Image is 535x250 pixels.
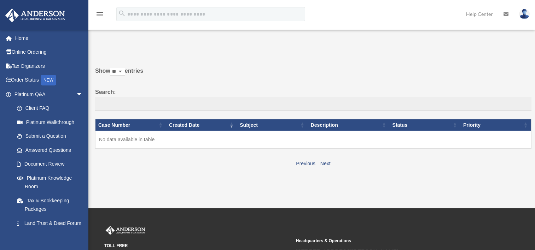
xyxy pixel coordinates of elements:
[10,115,90,129] a: Platinum Walkthrough
[10,216,90,230] a: Land Trust & Deed Forum
[460,119,531,131] th: Priority: activate to sort column ascending
[5,31,94,45] a: Home
[95,12,104,18] a: menu
[308,119,390,131] th: Description: activate to sort column ascending
[95,97,531,111] input: Search:
[41,75,56,85] div: NEW
[5,59,94,73] a: Tax Organizers
[10,171,90,194] a: Platinum Knowledge Room
[10,129,90,143] a: Submit a Question
[10,194,90,216] a: Tax & Bookkeeping Packages
[5,87,90,101] a: Platinum Q&Aarrow_drop_down
[5,45,94,59] a: Online Ordering
[95,119,166,131] th: Case Number: activate to sort column ascending
[76,87,90,102] span: arrow_drop_down
[3,8,67,22] img: Anderson Advisors Platinum Portal
[10,143,87,157] a: Answered Questions
[320,161,331,166] a: Next
[95,66,531,83] label: Show entries
[95,10,104,18] i: menu
[296,161,315,166] a: Previous
[5,73,94,88] a: Order StatusNEW
[104,242,291,250] small: TOLL FREE
[95,131,531,149] td: No data available in table
[118,10,126,17] i: search
[110,68,125,76] select: Showentries
[237,119,308,131] th: Subject: activate to sort column ascending
[166,119,237,131] th: Created Date: activate to sort column ascending
[10,101,90,115] a: Client FAQ
[519,9,530,19] img: User Pic
[390,119,460,131] th: Status: activate to sort column ascending
[104,226,147,235] img: Anderson Advisors Platinum Portal
[296,237,483,245] small: Headquarters & Operations
[95,87,531,111] label: Search:
[10,157,90,171] a: Document Review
